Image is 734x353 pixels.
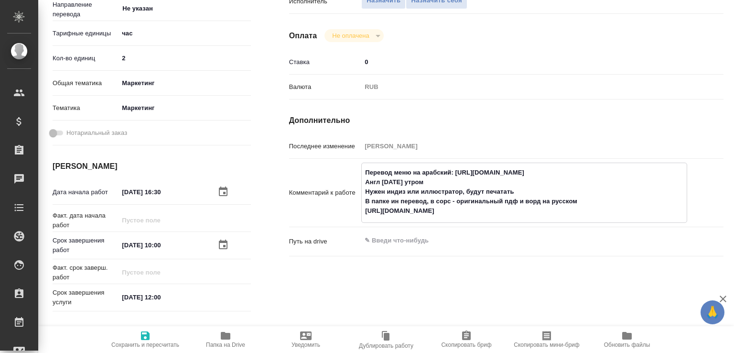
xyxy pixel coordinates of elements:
[291,342,320,348] span: Уведомить
[119,185,202,199] input: ✎ Введи что-нибудь
[66,128,127,138] span: Нотариальный заказ
[53,103,119,113] p: Тематика
[119,25,250,42] div: час
[514,342,579,348] span: Скопировать мини-бриф
[587,326,667,353] button: Обновить файлы
[324,29,383,42] div: Не оплачена
[289,142,362,151] p: Последнее изменение
[359,342,413,349] span: Дублировать работу
[119,265,202,279] input: Пустое поле
[704,302,721,322] span: 🙏
[111,342,179,348] span: Сохранить и пересчитать
[53,78,119,88] p: Общая тематика
[119,75,250,91] div: Маркетинг
[426,326,507,353] button: Скопировать бриф
[246,8,248,10] button: Open
[206,342,245,348] span: Папка на Drive
[362,165,687,219] textarea: Перевод меню на арабский: [URL][DOMAIN_NAME] Англ [DATE] утром Нужен индиз или иллюстратор, будут...
[441,342,491,348] span: Скопировать бриф
[507,326,587,353] button: Скопировать мини-бриф
[289,237,362,246] p: Путь на drive
[105,326,185,353] button: Сохранить и пересчитать
[119,238,202,252] input: ✎ Введи что-нибудь
[53,263,119,282] p: Факт. срок заверш. работ
[604,342,650,348] span: Обновить файлы
[53,211,119,230] p: Факт. дата начала работ
[53,29,119,38] p: Тарифные единицы
[119,100,250,116] div: Маркетинг
[289,82,362,92] p: Валюта
[266,326,346,353] button: Уведомить
[185,326,266,353] button: Папка на Drive
[53,236,119,255] p: Срок завершения работ
[289,30,317,42] h4: Оплата
[289,115,723,126] h4: Дополнительно
[53,54,119,63] p: Кол-во единиц
[346,326,426,353] button: Дублировать работу
[701,300,724,324] button: 🙏
[119,51,250,65] input: ✎ Введи что-нибудь
[53,288,119,307] p: Срок завершения услуги
[53,188,119,197] p: Дата начала работ
[289,57,362,67] p: Ставка
[53,161,251,172] h4: [PERSON_NAME]
[361,79,687,95] div: RUB
[119,213,202,227] input: Пустое поле
[119,290,202,304] input: ✎ Введи что-нибудь
[361,139,687,153] input: Пустое поле
[329,32,372,40] button: Не оплачена
[289,188,362,198] p: Комментарий к работе
[361,55,687,69] input: ✎ Введи что-нибудь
